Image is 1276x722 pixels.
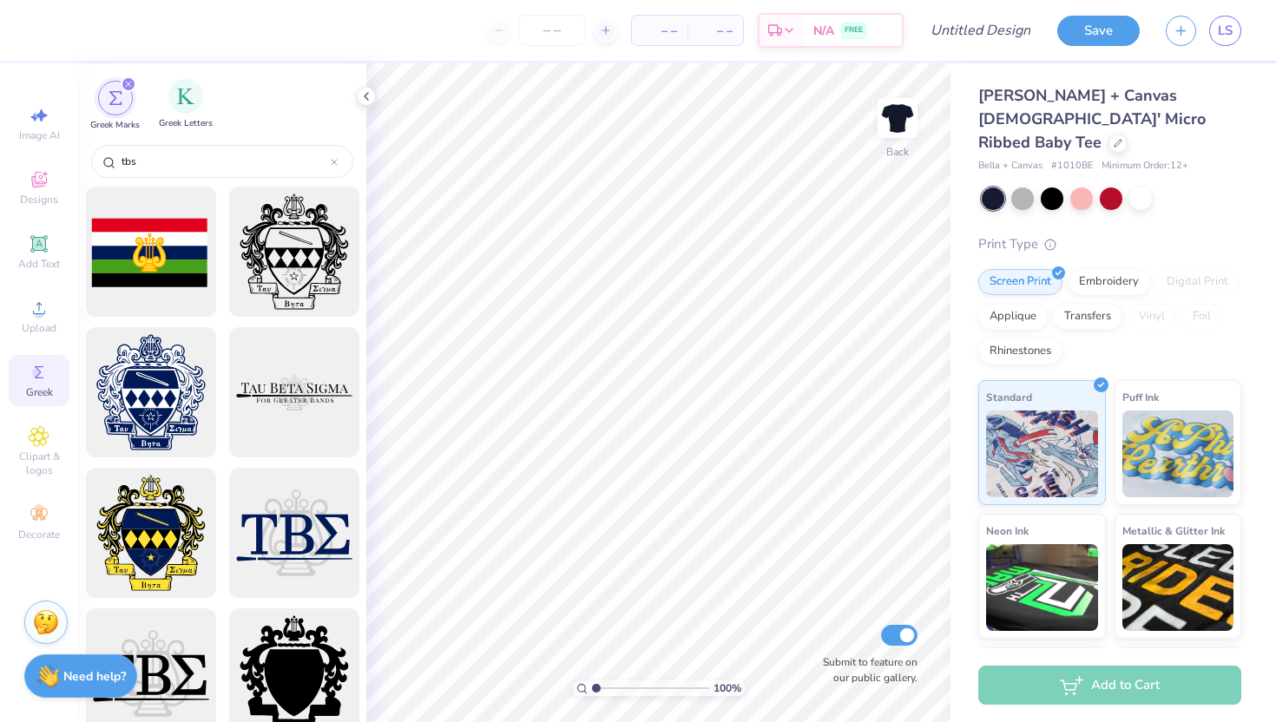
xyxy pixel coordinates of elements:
[813,654,918,686] label: Submit to feature on our public gallery.
[22,321,56,335] span: Upload
[90,119,140,132] span: Greek Marks
[886,144,909,160] div: Back
[813,22,834,40] span: N/A
[177,88,194,105] img: Greek Letters Image
[26,385,53,399] span: Greek
[90,81,140,132] button: filter button
[714,680,741,696] span: 100 %
[20,193,58,207] span: Designs
[18,257,60,271] span: Add Text
[159,81,213,132] button: filter button
[1122,410,1234,497] img: Puff Ink
[90,81,140,132] div: filter for Greek Marks
[109,91,122,105] img: Greek Marks Image
[978,159,1043,174] span: Bella + Canvas
[642,22,677,40] span: – –
[880,101,915,135] img: Back
[1218,21,1233,41] span: LS
[1122,388,1159,406] span: Puff Ink
[518,15,586,46] input: – –
[63,668,126,685] strong: Need help?
[159,79,213,130] div: filter for Greek Letters
[1209,16,1241,46] a: LS
[1122,522,1225,540] span: Metallic & Glitter Ink
[986,410,1098,497] img: Standard
[1051,159,1093,174] span: # 1010BE
[917,13,1044,48] input: Untitled Design
[986,544,1098,631] img: Neon Ink
[978,338,1062,364] div: Rhinestones
[1181,304,1222,330] div: Foil
[1053,304,1122,330] div: Transfers
[986,522,1029,540] span: Neon Ink
[1102,159,1188,174] span: Minimum Order: 12 +
[18,528,60,541] span: Decorate
[19,128,60,142] span: Image AI
[698,22,733,40] span: – –
[1128,304,1176,330] div: Vinyl
[1122,544,1234,631] img: Metallic & Glitter Ink
[978,304,1048,330] div: Applique
[120,153,331,170] input: Try "Alpha"
[978,85,1206,153] span: [PERSON_NAME] + Canvas [DEMOGRAPHIC_DATA]' Micro Ribbed Baby Tee
[845,24,863,36] span: FREE
[1068,269,1150,295] div: Embroidery
[159,117,213,130] span: Greek Letters
[1057,16,1140,46] button: Save
[1155,269,1240,295] div: Digital Print
[9,450,69,477] span: Clipart & logos
[986,388,1032,406] span: Standard
[978,234,1241,254] div: Print Type
[978,269,1062,295] div: Screen Print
